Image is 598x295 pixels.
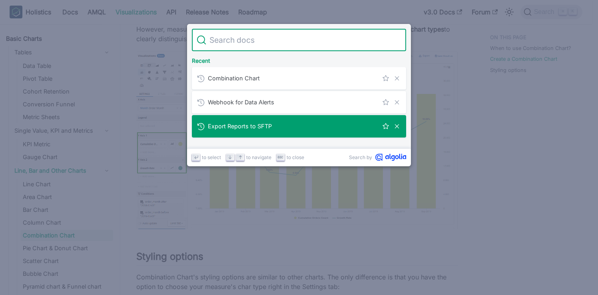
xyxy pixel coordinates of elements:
[381,122,390,131] button: Save this search
[206,29,401,51] input: Search docs
[381,98,390,107] button: Save this search
[381,74,390,83] button: Save this search
[208,122,378,130] span: Export Reports to SFTP
[192,91,406,114] a: Webhook for Data Alerts
[375,153,406,161] svg: Algolia
[208,74,378,82] span: Combination Chart
[349,153,372,161] span: Search by
[287,153,304,161] span: to close
[227,154,233,160] svg: Arrow down
[393,74,401,83] button: Remove this search from history
[192,115,406,138] a: Export Reports to SFTP
[393,122,401,131] button: Remove this search from history
[190,51,408,67] div: Recent
[202,153,221,161] span: to select
[208,98,378,106] span: Webhook for Data Alerts
[237,154,243,160] svg: Arrow up
[193,154,199,160] svg: Enter key
[277,154,283,160] svg: Escape key
[192,67,406,90] a: Combination Chart
[393,98,401,107] button: Remove this search from history
[349,153,406,161] a: Search byAlgolia
[246,153,271,161] span: to navigate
